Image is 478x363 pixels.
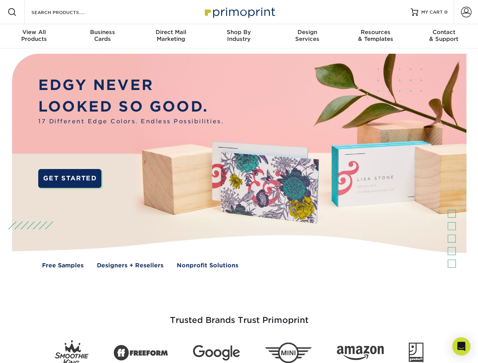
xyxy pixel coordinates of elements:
div: Services [273,29,341,42]
a: Direct MailMarketing [137,24,205,48]
span: 0 [444,9,448,15]
span: MY CART [421,9,443,16]
input: SEARCH PRODUCTS..... [31,8,104,17]
img: Goodwill [409,343,424,363]
div: & Support [410,29,478,42]
a: Resources& Templates [341,24,409,48]
h3: Trusted Brands Trust Primoprint [18,297,461,334]
a: Nonprofit Solutions [177,261,238,270]
div: & Templates [341,29,409,42]
a: Designers + Resellers [97,261,163,270]
div: Open Intercom Messenger [452,337,470,355]
p: EDGY NEVER [38,74,224,96]
span: Contact [410,29,478,36]
img: Primoprint [201,4,277,20]
span: Resources [341,29,409,36]
span: 17 Different Edge Colors. Endless Possibilities. [38,117,224,126]
img: Google [193,345,240,361]
a: DesignServices [273,24,341,48]
span: Business [68,29,136,36]
div: Cards [68,29,136,42]
div: Marketing [137,29,205,42]
span: Direct Mail [137,29,205,36]
iframe: Google Customer Reviews [2,340,64,360]
a: GET STARTED [38,169,101,188]
a: Free Samples [42,261,84,270]
a: BusinessCards [68,24,136,48]
img: Amazon [337,346,384,360]
span: Design [273,29,341,36]
div: Industry [205,29,273,42]
a: Contact& Support [410,24,478,48]
a: Shop ByIndustry [205,24,273,48]
p: LOOKED SO GOOD. [38,96,224,118]
span: Shop By [205,29,273,36]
